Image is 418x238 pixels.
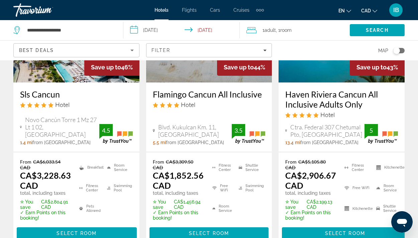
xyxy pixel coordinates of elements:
li: Kitchenette [341,200,373,217]
span: From [153,159,164,165]
a: Sls Cancun [20,89,133,99]
li: Pets Allowed [76,200,104,217]
span: Save up to [356,64,387,71]
div: 5 star Hotel [285,111,398,118]
span: 1 [263,25,276,35]
span: Map [378,46,388,55]
a: Select Room [17,229,137,236]
button: Toggle map [388,48,405,54]
div: 3.5 [232,126,245,134]
span: Cars [210,7,220,13]
p: ✓ Earn Points on this booking! [20,210,71,221]
span: Hotel [55,101,70,108]
a: Flights [182,7,197,13]
span: Blvd. Kukulcan Km. 11, [GEOGRAPHIC_DATA] [158,123,232,138]
li: Swimming Pool [235,179,265,196]
span: From [20,159,31,165]
mat-select: Sort by [19,46,134,54]
a: Travorium [13,1,80,19]
button: User Menu [387,3,405,17]
span: Select Room [325,231,365,236]
del: CA$5,105.80 CAD [285,159,326,170]
span: from [GEOGRAPHIC_DATA] [166,140,224,145]
li: Room Service [209,200,235,217]
span: Ctra. Federal 307 Chetumal Pto, [GEOGRAPHIC_DATA] [290,123,364,138]
ins: CA$3,228.63 CAD [20,170,71,190]
span: Hotel [181,101,195,108]
p: CA$2,804.91 CAD [20,199,71,210]
span: Filter [151,48,171,53]
li: Swimming Pool [104,179,133,196]
button: Extra navigation items [256,5,264,15]
span: from [GEOGRAPHIC_DATA] [300,140,358,145]
del: CA$6,033.54 CAD [20,159,61,170]
a: Select Room [149,229,269,236]
li: Fitness Center [209,159,235,176]
li: Fitness Center [341,159,373,176]
img: TrustYou guest rating badge [99,124,133,144]
a: Select Room [282,229,408,236]
span: Select Room [189,231,229,236]
button: Search [350,24,405,36]
li: Room Service [373,179,405,196]
del: CA$3,309.50 CAD [153,159,193,170]
p: CA$2,199.13 CAD [285,199,336,210]
span: 13.4 mi [285,140,300,145]
a: Hotels [154,7,169,13]
button: Change language [338,6,351,15]
span: IB [393,7,399,13]
span: ✮ You save [153,199,173,210]
div: 5 star Hotel [20,101,133,108]
button: Select check in and out date [123,20,240,40]
li: Shuttle Service [373,200,405,217]
input: Search hotel destination [26,25,113,35]
span: ✮ You save [20,199,39,210]
li: Free WiFi [209,179,235,196]
span: Room [280,27,292,33]
div: 4 star Hotel [153,101,266,108]
span: Adult [265,27,276,33]
li: Room Service [104,159,133,176]
span: ✮ You save [285,199,305,210]
li: Breakfast [76,159,104,176]
li: Shuttle Service [235,159,265,176]
span: Novo Cancún Torre 1 Mz 27 Lt 1 02, [GEOGRAPHIC_DATA] [25,116,99,138]
p: total, including taxes [20,190,71,196]
span: Save up to [224,64,254,71]
span: 1.4 mi [20,140,32,145]
span: 5.5 mi [153,140,166,145]
div: 4.5 [99,126,113,134]
div: 43% [350,59,405,76]
span: CAD [361,8,371,13]
p: CA$1,456.94 CAD [153,199,204,210]
iframe: Button to launch messaging window [391,211,413,233]
p: ✓ Earn Points on this booking! [153,210,204,221]
a: Flamingo Cancun All Inclusive [153,89,266,99]
ins: CA$2,906.67 CAD [285,170,336,190]
a: Haven Riviera Cancun All Inclusive Adults Only [285,89,398,109]
span: Save up to [91,64,121,71]
div: 44% [217,59,272,76]
div: 5 [364,126,378,134]
button: Travelers: 1 adult, 0 children [240,20,350,40]
button: Change currency [361,6,377,15]
img: TrustYou guest rating badge [364,124,398,144]
p: total, including taxes [153,190,204,196]
span: from [GEOGRAPHIC_DATA] [32,140,91,145]
li: Free WiFi [341,179,373,196]
p: ✓ Earn Points on this booking! [285,210,336,221]
ins: CA$1,852.56 CAD [153,170,204,190]
span: , 1 [276,25,292,35]
p: total, including taxes [285,190,336,196]
span: en [338,8,345,13]
img: TrustYou guest rating badge [232,124,265,144]
button: Filters [146,43,272,57]
span: From [285,159,297,165]
span: Hotel [320,111,335,118]
a: Cruises [233,7,249,13]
